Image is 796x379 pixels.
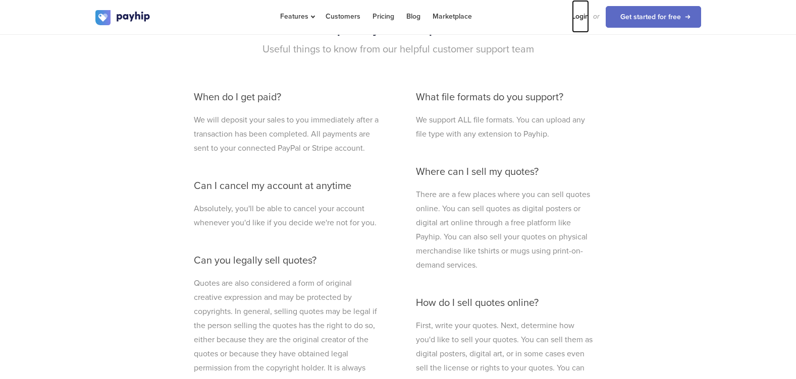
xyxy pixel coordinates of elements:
h3: Can you legally sell quotes? [194,255,381,266]
h3: When do I get paid? [194,92,381,103]
p: Useful things to know from our helpful customer support team [95,42,701,56]
h3: Can I cancel my account at anytime [194,180,381,192]
h3: Where can I sell my quotes? [416,166,594,177]
img: logo.svg [95,10,151,25]
p: We support ALL file formats. You can upload any file type with any extension to Payhip. [416,113,594,141]
p: Absolutely, you'll be able to cancel your account whenever you'd like if you decide we're not for... [194,202,381,230]
a: Get started for free [606,6,701,28]
span: Features [280,12,313,21]
p: There are a few places where you can sell quotes online. You can sell quotes as digital posters o... [416,187,594,272]
p: We will deposit your sales to you immediately after a transaction has been completed. All payment... [194,113,381,155]
h3: What file formats do you support? [416,92,594,103]
h3: How do I sell quotes online? [416,297,594,308]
